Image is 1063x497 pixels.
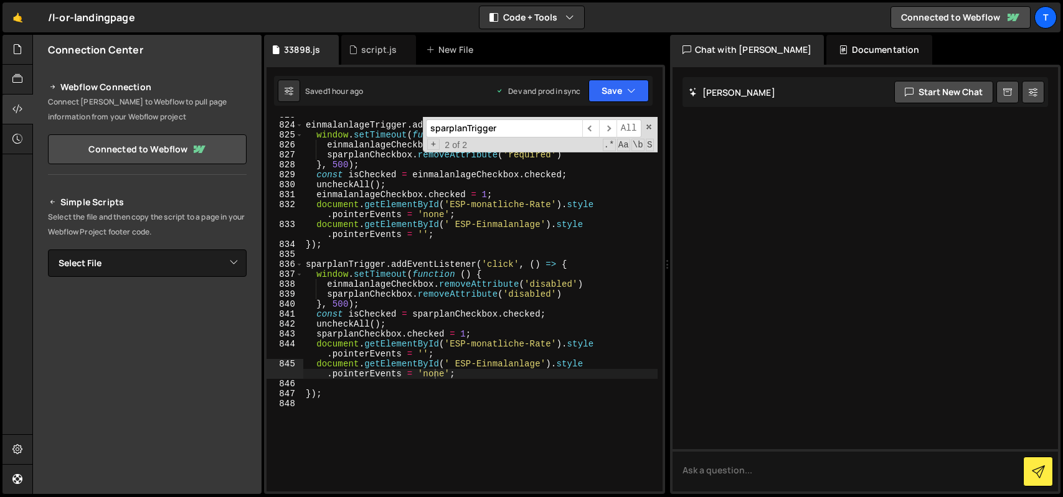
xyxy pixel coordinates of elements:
a: Connected to Webflow [891,6,1031,29]
div: 827 [267,150,303,160]
span: Whole Word Search [631,139,645,151]
div: 838 [267,279,303,289]
div: 837 [267,269,303,279]
span: Alt-Enter [617,119,641,137]
button: Code + Tools [480,6,584,29]
span: Search In Selection [646,139,654,151]
div: 836 [267,259,303,269]
span: RegExp Search [603,139,616,151]
div: 828 [267,160,303,170]
div: New File [426,44,478,56]
div: 842 [267,319,303,329]
div: /l-or-landingpage [48,10,135,25]
button: Start new chat [894,81,993,103]
h2: Connection Center [48,43,143,57]
h2: Simple Scripts [48,195,247,210]
div: 833 [267,220,303,239]
div: Saved [305,86,363,96]
div: 835 [267,249,303,259]
div: 831 [267,190,303,200]
div: Chat with [PERSON_NAME] [670,35,824,65]
div: 1 hour ago [328,86,364,96]
div: 826 [267,140,303,150]
div: 824 [267,120,303,130]
div: 829 [267,170,303,180]
div: script.js [361,44,397,56]
div: 840 [267,299,303,309]
a: Connected to Webflow [48,134,247,164]
span: CaseSensitive Search [617,139,630,151]
div: 843 [267,329,303,339]
span: 2 of 2 [440,140,472,150]
iframe: YouTube video player [48,297,248,409]
button: Save [588,80,649,102]
input: Search for [426,119,582,137]
h2: [PERSON_NAME] [689,86,775,98]
div: 825 [267,130,303,140]
a: t [1034,6,1057,29]
p: Connect [PERSON_NAME] to Webflow to pull page information from your Webflow project [48,95,247,124]
div: Documentation [826,35,932,65]
div: 846 [267,379,303,389]
a: 🤙 [2,2,33,32]
div: 839 [267,289,303,299]
h2: Webflow Connection [48,80,247,95]
p: Select the file and then copy the script to a page in your Webflow Project footer code. [48,210,247,239]
div: 844 [267,339,303,359]
div: 847 [267,389,303,399]
span: ​ [582,119,600,137]
div: 830 [267,180,303,190]
div: 841 [267,309,303,319]
div: 848 [267,399,303,409]
span: Toggle Replace mode [427,139,440,150]
div: 845 [267,359,303,379]
div: 832 [267,200,303,220]
div: 834 [267,239,303,249]
div: 33898.js [284,44,320,56]
div: Dev and prod in sync [496,86,580,96]
span: ​ [599,119,617,137]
